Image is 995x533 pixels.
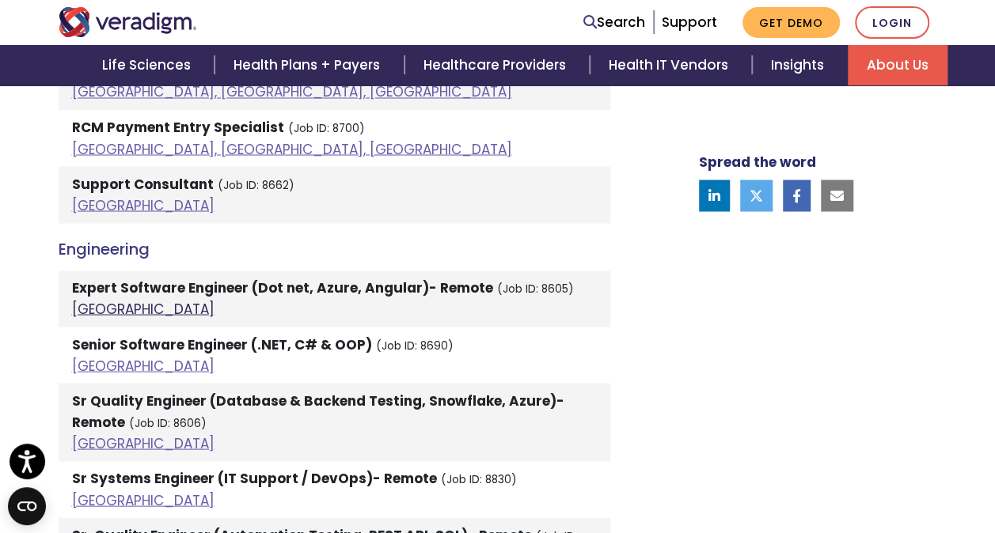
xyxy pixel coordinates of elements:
small: (Job ID: 8830) [441,471,517,486]
strong: Sr Systems Engineer (IT Support / DevOps)- Remote [72,468,437,487]
a: Get Demo [742,7,840,38]
button: Open CMP widget [8,487,46,525]
a: Health IT Vendors [590,45,752,85]
a: Insights [752,45,848,85]
a: Support [662,13,717,32]
a: [GEOGRAPHIC_DATA] [72,356,215,375]
small: (Job ID: 8606) [129,415,207,430]
a: About Us [848,45,948,85]
small: (Job ID: 8700) [288,120,365,135]
a: [GEOGRAPHIC_DATA] [72,433,215,452]
small: (Job ID: 8690) [376,338,454,353]
a: [GEOGRAPHIC_DATA], [GEOGRAPHIC_DATA], [GEOGRAPHIC_DATA] [72,82,512,101]
a: Health Plans + Payers [215,45,404,85]
a: Life Sciences [83,45,215,85]
a: [GEOGRAPHIC_DATA] [72,195,215,214]
a: Healthcare Providers [404,45,590,85]
a: [GEOGRAPHIC_DATA], [GEOGRAPHIC_DATA], [GEOGRAPHIC_DATA] [72,139,512,158]
strong: Spread the word [699,152,816,171]
strong: Senior Software Engineer (.NET, C# & OOP) [72,335,372,353]
a: Search [583,12,645,33]
small: (Job ID: 8605) [497,281,574,296]
strong: Expert Software Engineer (Dot net, Azure, Angular)- Remote [72,278,493,297]
a: [GEOGRAPHIC_DATA] [72,490,215,509]
strong: RCM Payment Entry Specialist [72,117,284,136]
strong: Sr Quality Engineer (Database & Backend Testing, Snowflake, Azure)- Remote [72,391,564,431]
a: [GEOGRAPHIC_DATA] [72,299,215,318]
strong: Support Consultant [72,174,214,193]
a: Login [855,6,929,39]
small: (Job ID: 8662) [218,177,294,192]
img: Veradigm logo [59,7,197,37]
h4: Engineering [59,239,610,258]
